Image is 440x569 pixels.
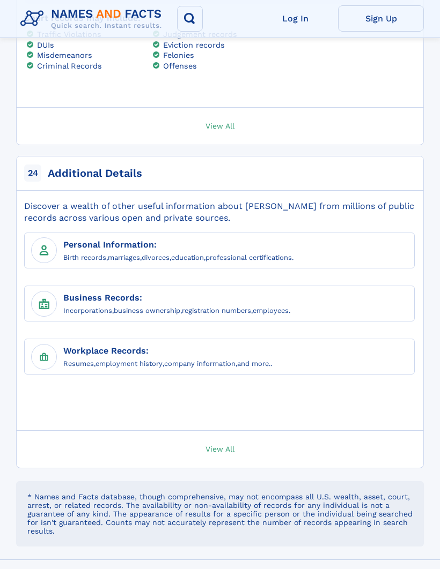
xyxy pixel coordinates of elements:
[252,5,338,32] a: Log In
[63,305,112,315] a: Incorporations
[63,305,368,317] div: , , ,
[11,108,429,145] a: View All
[36,296,52,312] img: Business Records
[16,4,171,33] img: Logo Names and Facts
[114,305,180,315] a: business ownership
[11,431,429,468] a: View All
[96,358,163,368] a: employment history
[253,305,290,315] a: employees.
[63,237,157,250] a: Personal Information:
[48,166,142,181] div: Additional Details
[63,252,106,262] a: Birth records
[63,252,368,264] div: , , , ,
[164,358,236,368] a: company information
[237,358,272,368] a: and more..
[37,29,101,39] a: Traffic Violations
[24,164,41,182] span: 24
[24,200,415,224] div: Discover a wealth of other useful information about [PERSON_NAME] from millions of public records...
[163,50,194,59] a: Felonies
[37,50,92,59] a: Misdemeanors
[338,5,424,32] a: Sign Up
[36,242,52,258] img: Personal Information
[171,252,204,262] a: education
[182,11,199,27] img: search-icon
[163,29,237,39] a: Judgement records
[63,343,149,356] a: Workplace Records:
[206,121,234,130] span: View All
[108,252,140,262] a: marriages
[63,358,368,370] div: , , ,
[36,349,52,365] img: Workplace Records
[182,305,251,315] a: registration numbers
[177,6,203,32] button: Search Button
[37,40,54,49] a: DUIs
[206,444,234,453] span: View All
[63,358,94,368] a: Resumes
[206,252,294,262] a: professional certifications.
[142,252,170,262] a: divorces
[63,290,142,303] a: Business Records:
[16,481,424,546] div: * Names and Facts database, though comprehensive, may not encompass all U.S. wealth, asset, court...
[163,61,197,70] a: Offenses
[163,40,225,49] a: Eviction records
[37,61,102,70] a: Criminal Records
